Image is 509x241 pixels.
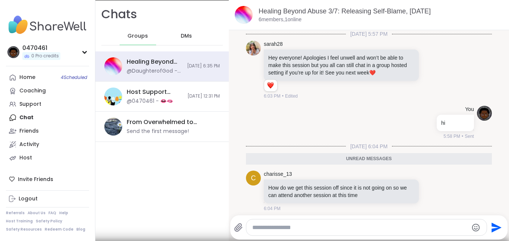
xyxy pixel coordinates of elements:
span: 0 Pro credits [31,53,59,59]
span: ❤️ [369,70,376,76]
h4: You [465,106,474,113]
a: Redeem Code [45,227,73,232]
a: Healing Beyond Abuse 3/7: Releasing Self-Blame, [DATE] [259,7,431,15]
textarea: Type your message [252,224,468,231]
span: • [282,93,284,99]
div: Unread messages [246,153,492,165]
span: 6:04 PM [264,205,281,212]
a: sarah28 [264,41,283,48]
span: 4 Scheduled [61,74,87,80]
a: Safety Resources [6,227,42,232]
button: Send [487,219,504,236]
a: Coaching [6,84,89,98]
div: Host [19,154,32,162]
div: Coaching [19,87,46,95]
div: Support [19,101,41,108]
div: Activity [19,141,39,148]
img: ShareWell Nav Logo [6,12,89,38]
div: Home [19,74,35,81]
a: Host Training [6,219,33,224]
p: hi [441,119,470,127]
p: How do we get this session off since it is not going on so we can attend another session at this ... [268,184,414,199]
div: 0470461 [22,44,60,52]
img: Healing Beyond Abuse 3/7: Releasing Self-Blame, Oct 05 [235,6,253,24]
span: Sent [465,133,474,140]
span: 6:03 PM [264,93,281,99]
span: [DATE] 6:04 PM [346,143,392,150]
a: Friends [6,124,89,138]
a: Safety Policy [36,219,62,224]
a: FAQ [48,210,56,216]
a: Home4Scheduled [6,71,89,84]
img: 0470461 [7,46,19,58]
span: [DATE] 5:57 PM [346,30,392,38]
a: charisse_13 [264,171,292,178]
span: Edited [285,93,298,99]
img: https://sharewell-space-live.sfo3.digitaloceanspaces.com/user-generated/9c1defb6-ec1f-4fce-98b8-0... [477,106,492,121]
a: Blog [76,227,85,232]
a: Referrals [6,210,25,216]
a: Logout [6,192,89,206]
a: Support [6,98,89,111]
span: 5:58 PM [443,133,460,140]
div: Reaction list [264,80,277,92]
button: Emoji picker [471,223,480,232]
p: Hey everyone! Apologies I feel unwell and won’t be able to make this session but you all can stil... [268,54,414,76]
a: Host [6,151,89,165]
a: Activity [6,138,89,151]
a: About Us [28,210,45,216]
span: • [462,133,463,140]
span: c [251,173,256,183]
a: Help [59,210,68,216]
div: Friends [19,127,39,135]
div: Logout [19,195,38,203]
img: https://sharewell-space-live.sfo3.digitaloceanspaces.com/user-generated/d02e5f80-7084-4cee-b150-2... [246,41,261,56]
button: Reactions: love [266,83,274,89]
p: 6 members, 1 online [259,16,301,23]
div: Invite Friends [6,172,89,186]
